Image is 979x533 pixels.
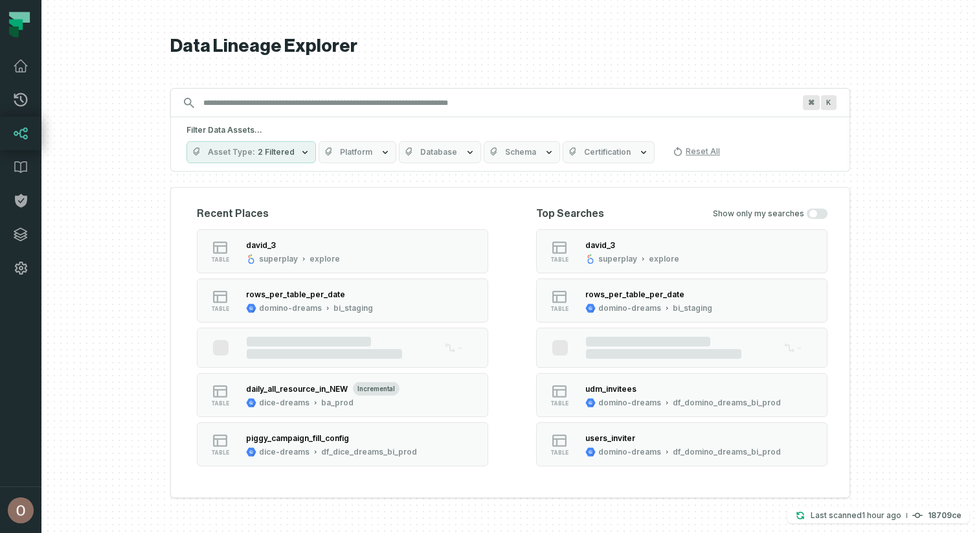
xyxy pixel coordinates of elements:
button: Last scanned[DATE] 5:29:42 AM18709ce [787,508,969,523]
h4: 18709ce [928,512,962,519]
span: Press ⌘ + K to focus the search bar [821,95,837,110]
p: Last scanned [811,509,901,522]
span: Press ⌘ + K to focus the search bar [803,95,820,110]
img: avatar of Ohad Tal [8,497,34,523]
relative-time: Aug 28, 2025, 5:29 AM GMT+3 [862,510,901,520]
h1: Data Lineage Explorer [170,35,850,58]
